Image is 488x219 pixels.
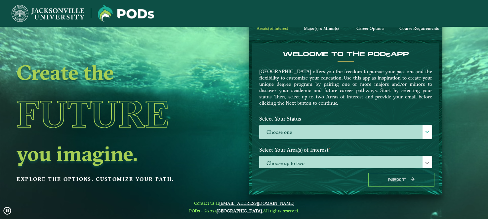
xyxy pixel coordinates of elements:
span: Major(s) & Minor(s) [304,26,339,31]
span: Contact us at [189,200,299,206]
label: Choose one [260,125,432,139]
h2: Create the [17,63,203,82]
span: Area(s) of Interest [257,26,288,31]
sup: ⋆ [329,146,331,151]
p: Explore the options. Customize your path. [17,174,203,184]
h1: Future [17,84,203,144]
sub: s [386,52,390,58]
a: [GEOGRAPHIC_DATA]. [217,208,263,213]
span: Course Requirements [399,26,439,31]
p: [GEOGRAPHIC_DATA] offers you the freedom to pursue your passions and the flexibility to customize... [259,68,432,106]
button: Next [368,173,434,187]
img: Jacksonville University logo [12,5,84,22]
h2: you imagine. [17,144,203,163]
label: Select Your Area(s) of Interest [254,144,437,156]
label: Select Your Status [254,113,437,125]
span: PODs - ©2025 All rights reserved. [189,208,299,213]
h4: Welcome to the POD app [259,50,432,58]
a: [EMAIL_ADDRESS][DOMAIN_NAME] [219,200,294,206]
span: Choose up to two [260,156,432,170]
span: Career Options [356,26,384,31]
img: Jacksonville University logo [98,5,154,22]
